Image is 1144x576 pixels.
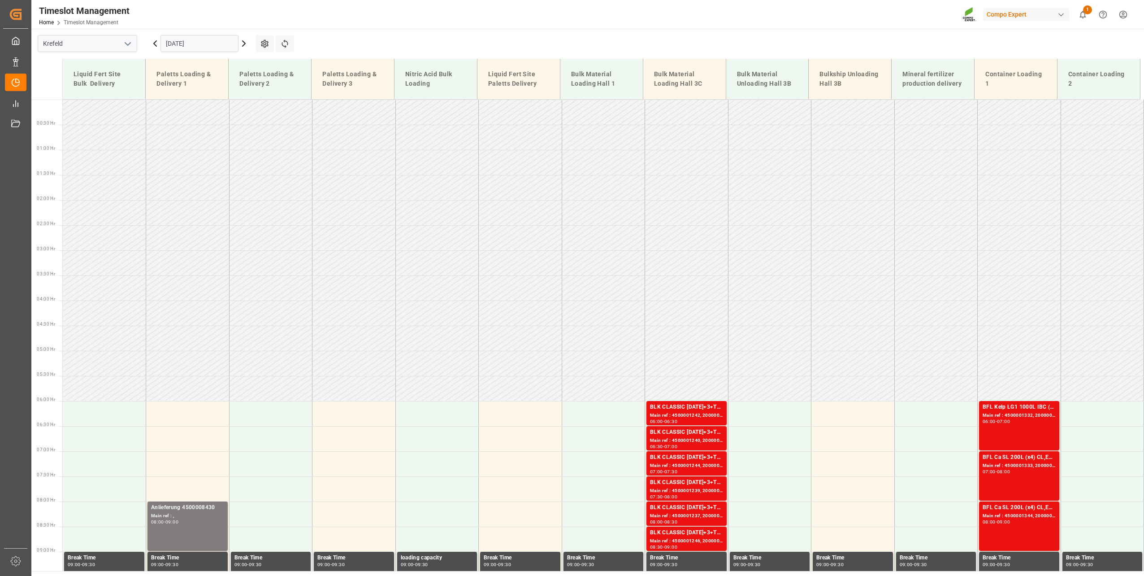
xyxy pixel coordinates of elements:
[650,419,663,423] div: 06:00
[650,537,723,545] div: Main ref : 4500001246, 2000001433
[1065,66,1133,92] div: Container Loading 2
[81,563,82,567] div: -
[664,520,677,524] div: 08:30
[650,445,663,449] div: 06:30
[567,554,640,563] div: Break Time
[983,419,996,423] div: 06:00
[996,563,997,567] div: -
[151,512,224,520] div: Main ref : ,
[165,520,178,524] div: 09:00
[39,4,130,17] div: Timeslot Management
[664,445,677,449] div: 07:00
[663,495,664,499] div: -
[165,563,178,567] div: 09:30
[983,8,1069,21] div: Compo Expert
[332,563,345,567] div: 09:30
[568,66,636,92] div: Bulk Material Loading Hall 1
[650,478,723,487] div: BLK CLASSIC [DATE]+3+TE BULK
[650,470,663,474] div: 07:00
[997,470,1010,474] div: 08:00
[983,403,1056,412] div: BFL Kelp LG1 1000L IBC (WW)
[831,563,844,567] div: 09:30
[663,445,664,449] div: -
[912,563,914,567] div: -
[1083,5,1092,14] span: 1
[664,419,677,423] div: 06:30
[829,563,831,567] div: -
[82,563,95,567] div: 09:30
[746,563,747,567] div: -
[899,66,967,92] div: Mineral fertilizer production delivery
[650,512,723,520] div: Main ref : 4500001237, 2000001433
[37,472,55,477] span: 07:30 Hr
[983,512,1056,520] div: Main ref : 4500001344, 2000001585
[485,66,553,92] div: Liquid Fert Site Paletts Delivery
[650,462,723,470] div: Main ref : 4500001244, 2000001433
[37,422,55,427] span: 06:30 Hr
[1073,4,1093,25] button: show 1 new notifications
[37,523,55,528] span: 08:30 Hr
[983,6,1073,23] button: Compo Expert
[413,563,415,567] div: -
[996,419,997,423] div: -
[37,447,55,452] span: 07:00 Hr
[317,554,390,563] div: Break Time
[650,495,663,499] div: 07:30
[151,554,224,563] div: Break Time
[650,554,723,563] div: Break Time
[748,563,761,567] div: 09:30
[401,554,474,563] div: loading capacity
[164,563,165,567] div: -
[401,563,414,567] div: 09:00
[650,545,663,549] div: 08:30
[151,563,164,567] div: 09:00
[70,66,138,92] div: Liquid Fert Site Bulk Delivery
[663,545,664,549] div: -
[997,419,1010,423] div: 07:00
[1093,4,1113,25] button: Help Center
[816,66,884,92] div: Bulkship Unloading Hall 3B
[37,221,55,226] span: 02:30 Hr
[664,470,677,474] div: 07:30
[816,563,829,567] div: 09:00
[664,495,677,499] div: 08:00
[664,563,677,567] div: 09:30
[733,554,806,563] div: Break Time
[663,419,664,423] div: -
[37,146,55,151] span: 01:00 Hr
[402,66,470,92] div: Nitric Acid Bulk Loading
[319,66,387,92] div: Paletts Loading & Delivery 3
[983,503,1056,512] div: BFL Ca SL 200L (x4) CL,ES,LAT MTO
[330,563,332,567] div: -
[1079,563,1080,567] div: -
[37,322,55,327] span: 04:30 Hr
[37,372,55,377] span: 05:30 Hr
[68,563,81,567] div: 09:00
[581,563,594,567] div: 09:30
[153,66,221,92] div: Paletts Loading & Delivery 1
[37,548,55,553] span: 09:00 Hr
[37,271,55,276] span: 03:30 Hr
[983,470,996,474] div: 07:00
[247,563,248,567] div: -
[983,563,996,567] div: 09:00
[733,563,746,567] div: 09:00
[151,503,224,512] div: Anlieferung 4500008430
[816,554,889,563] div: Break Time
[121,37,134,51] button: open menu
[37,397,55,402] span: 06:00 Hr
[650,528,723,537] div: BLK CLASSIC [DATE]+3+TE BULK
[68,554,141,563] div: Break Time
[650,453,723,462] div: BLK CLASSIC [DATE]+3+TE BULK
[234,554,308,563] div: Break Time
[997,520,1010,524] div: 09:00
[650,487,723,495] div: Main ref : 4500001239, 2000001433
[37,347,55,352] span: 05:00 Hr
[37,121,55,126] span: 00:30 Hr
[983,453,1056,462] div: BFL Ca SL 200L (x4) CL,ES,LAT MTO
[234,563,247,567] div: 09:00
[151,520,164,524] div: 08:00
[567,563,580,567] div: 09:00
[900,554,973,563] div: Break Time
[38,35,137,52] input: Type to search/select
